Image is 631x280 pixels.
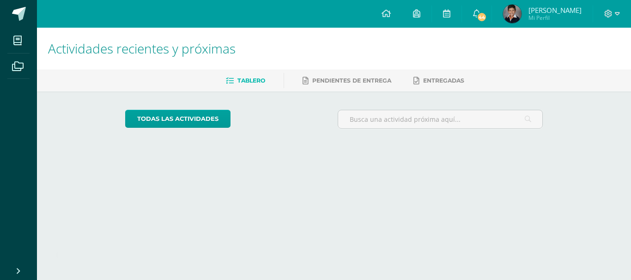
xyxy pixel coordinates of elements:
[48,40,236,57] span: Actividades recientes y próximas
[503,5,522,23] img: 1015739c1146da3bf8da093b7bd6694e.png
[528,6,582,15] span: [PERSON_NAME]
[423,77,464,84] span: Entregadas
[226,73,265,88] a: Tablero
[338,110,543,128] input: Busca una actividad próxima aquí...
[125,110,231,128] a: todas las Actividades
[413,73,464,88] a: Entregadas
[312,77,391,84] span: Pendientes de entrega
[303,73,391,88] a: Pendientes de entrega
[237,77,265,84] span: Tablero
[477,12,487,22] span: 44
[528,14,582,22] span: Mi Perfil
